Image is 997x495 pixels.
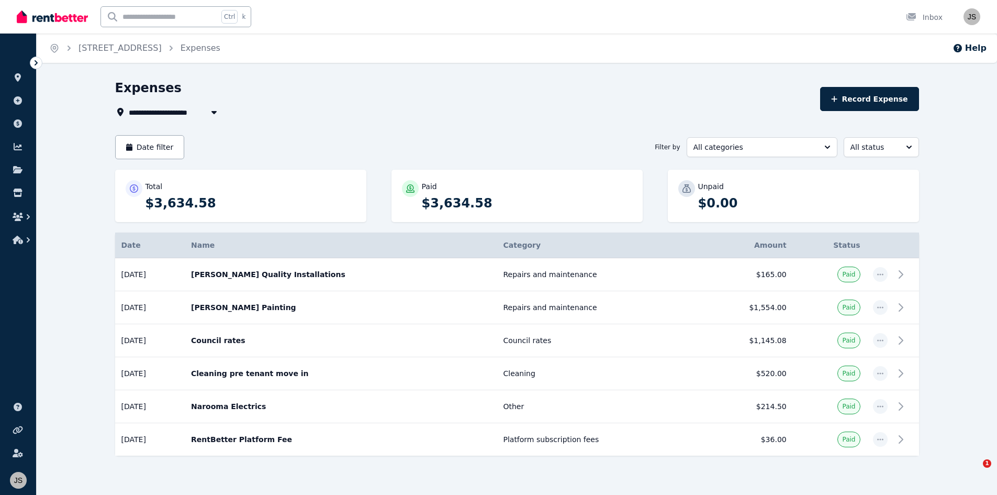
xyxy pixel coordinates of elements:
button: All categories [687,137,837,157]
td: $520.00 [699,357,792,390]
td: Repairs and maintenance [497,291,699,324]
td: $1,145.08 [699,324,792,357]
td: [DATE] [115,390,185,423]
span: k [242,13,245,21]
button: Date filter [115,135,185,159]
p: $3,634.58 [145,195,356,212]
div: Inbox [906,12,943,23]
p: Unpaid [698,181,724,192]
span: 1 [983,459,991,468]
p: [PERSON_NAME] Quality Installations [191,269,490,280]
p: Cleaning pre tenant move in [191,368,490,379]
p: $0.00 [698,195,909,212]
span: All categories [693,142,816,152]
th: Date [115,233,185,258]
button: Record Expense [820,87,918,111]
td: Cleaning [497,357,699,390]
td: $165.00 [699,258,792,291]
p: [PERSON_NAME] Painting [191,302,490,313]
button: All status [844,137,919,157]
p: Council rates [191,335,490,346]
p: Narooma Electrics [191,401,490,412]
h1: Expenses [115,80,182,96]
th: Amount [699,233,792,258]
td: $36.00 [699,423,792,456]
span: Paid [842,402,855,411]
td: [DATE] [115,357,185,390]
td: $214.50 [699,390,792,423]
span: Paid [842,270,855,279]
img: RentBetter [17,9,88,25]
td: Repairs and maintenance [497,258,699,291]
span: Filter by [655,143,680,151]
td: [DATE] [115,291,185,324]
img: Jacqui Symonds [10,472,27,489]
a: [STREET_ADDRESS] [79,43,162,53]
td: [DATE] [115,258,185,291]
button: Help [953,42,987,54]
p: RentBetter Platform Fee [191,434,490,445]
th: Category [497,233,699,258]
span: Ctrl [221,10,238,24]
td: $1,554.00 [699,291,792,324]
a: Expenses [181,43,220,53]
td: Council rates [497,324,699,357]
iframe: Intercom live chat [961,459,987,485]
td: Other [497,390,699,423]
img: Jacqui Symonds [964,8,980,25]
th: Status [793,233,867,258]
p: $3,634.58 [422,195,632,212]
span: All status [850,142,898,152]
span: Paid [842,369,855,378]
nav: Breadcrumb [37,34,233,63]
span: Paid [842,303,855,312]
td: Platform subscription fees [497,423,699,456]
td: [DATE] [115,324,185,357]
span: Paid [842,336,855,345]
td: [DATE] [115,423,185,456]
p: Paid [422,181,437,192]
span: Paid [842,435,855,444]
p: Total [145,181,163,192]
th: Name [185,233,497,258]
